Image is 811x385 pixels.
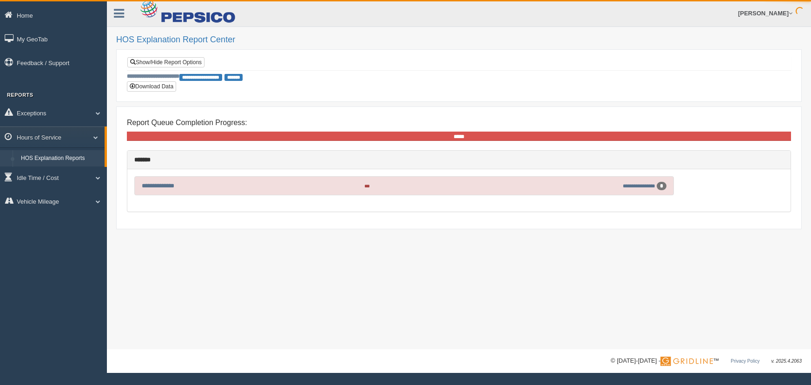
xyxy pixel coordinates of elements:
[127,119,791,127] h4: Report Queue Completion Progress:
[771,358,802,364] span: v. 2025.4.2063
[660,357,713,366] img: Gridline
[127,57,204,67] a: Show/Hide Report Options
[127,81,176,92] button: Download Data
[611,356,802,366] div: © [DATE]-[DATE] - ™
[731,358,759,364] a: Privacy Policy
[17,150,105,167] a: HOS Explanation Reports
[116,35,802,45] h2: HOS Explanation Report Center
